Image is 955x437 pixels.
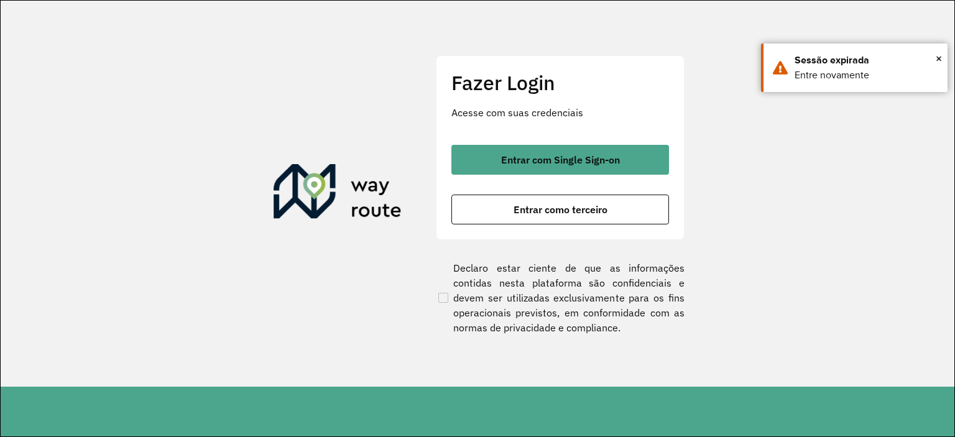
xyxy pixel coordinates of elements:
button: Close [936,49,942,68]
span: Entrar com Single Sign-on [501,155,620,165]
button: button [451,145,669,175]
button: button [451,195,669,224]
span: × [936,49,942,68]
div: Sessão expirada [795,53,938,68]
img: Roteirizador AmbevTech [274,164,402,224]
p: Acesse com suas credenciais [451,105,669,120]
div: Entre novamente [795,68,938,83]
label: Declaro estar ciente de que as informações contidas nesta plataforma são confidenciais e devem se... [436,260,685,335]
h2: Fazer Login [451,71,669,94]
span: Entrar como terceiro [514,205,607,214]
